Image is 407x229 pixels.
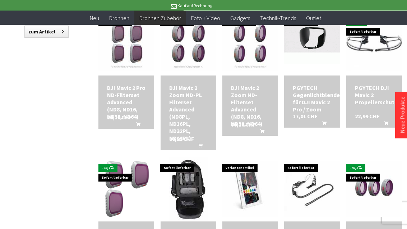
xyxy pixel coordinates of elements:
a: Gadgets [225,11,255,26]
img: DJI Mavic 2 Zoom Gnd Filter Set ND8-GR, ND16-4, NC32-8 [346,161,402,217]
a: PGYTECH Gegenlichtblende für DJI Mavic 2 Pro / Zoom 17,01 CHF In den Warenkorb [293,84,331,113]
span: Drohnen Zubehör [139,14,181,22]
span: Neu [90,14,99,22]
span: Technik-Trends [260,14,296,22]
a: Drohnen [104,11,134,26]
img: PGYTECH Skin Aufkleber für DJI Mavic 2 Pro / Zoom [222,161,278,217]
a: Technik-Trends [255,11,301,26]
img: PGYTECH Gegenlichtblende für DJI Mavic 2 Pro / Zoom [284,23,340,64]
a: DJI Mavic 2 Pro ND-Filterset Advanced (ND8, ND16, ND32, ND64) 70,16 CHF In den Warenkorb [107,84,145,120]
img: DJI Mavic 2 Pro Gradient Filterset Professional (ND8-GR, ND16-4, ND32-8) [98,161,154,217]
span: 22,99 CHF [355,113,380,120]
div: PGYTECH DJI Mavic 2 Propellerschutz [355,84,393,106]
a: DJI Mavic 2 Zoom ND-PL Filterset Advanced (ND8PL, ND16PL, ND32PL, ND64PL) 90,23 CHF In den Warenkorb [169,84,208,142]
div: PGYTECH Gegenlichtblende für DJI Mavic 2 Pro / Zoom [293,84,331,113]
button: In den Warenkorb [251,128,269,138]
a: Neu [85,11,104,26]
span: Drohnen [109,14,129,22]
div: DJI Mavic 2 Zoom ND-PL Filterset Advanced (ND8PL, ND16PL, ND32PL, ND64PL) [169,84,208,142]
a: Drohnen Zubehör [134,11,186,26]
span: Outlet [306,14,321,22]
button: In den Warenkorb [375,120,393,129]
span: Foto + Video [191,14,220,22]
img: DJI Mavic 2 Zoom ND-PL Filterset Advanced (ND8PL, ND16PL, ND32PL, ND64PL) [161,16,216,72]
span: 70,16 CHF [231,121,256,128]
div: DJI Mavic 2 Pro ND-Filterset Advanced (ND8, ND16, ND32, ND64) [107,84,145,120]
a: DJI Mavic 2 Zoom ND-Filterset Advanced (ND8, ND16, ND32, ND64) 70,16 CHF In den Warenkorb [231,84,269,128]
img: DJI Mavic 2 Zoom ND-Filterset Advanced (ND8, ND16, ND32, ND64) [222,16,278,72]
a: Foto + Video [186,11,225,26]
span: Gadgets [230,14,250,22]
img: PGYTECH Remote Tragegurt für DJI Mavic 2 Pro / Zoom [284,161,340,217]
button: In den Warenkorb [190,143,207,152]
button: In den Warenkorb [128,121,145,130]
span: 17,01 CHF [293,113,318,120]
a: Neue Produkte [399,97,406,133]
a: PGYTECH DJI Mavic 2 Propellerschutz 22,99 CHF In den Warenkorb [355,84,393,106]
a: Outlet [301,11,326,26]
img: Rucksack Lederoptik für DJI Mavic 2 Pro / Zoom [169,157,208,222]
span: 90,23 CHF [169,136,194,143]
img: PGYTECH DJI Mavic 2 Propellerschutz [346,16,402,72]
div: DJI Mavic 2 Zoom ND-Filterset Advanced (ND8, ND16, ND32, ND64) [231,84,269,128]
span: 70,16 CHF [107,114,132,121]
button: In den Warenkorb [314,120,331,129]
img: DJI Mavic 2 Pro ND-Filterset Advanced (ND8, ND16, ND32, ND64) [98,16,154,72]
a: zum Artikel [24,26,69,38]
